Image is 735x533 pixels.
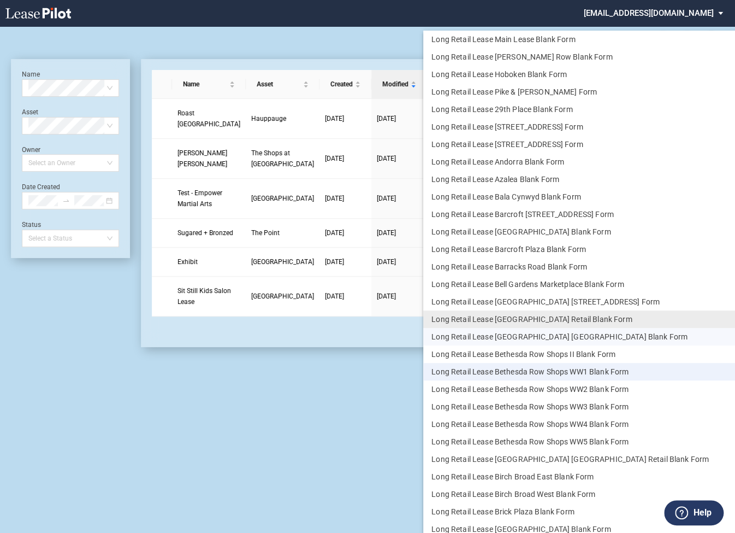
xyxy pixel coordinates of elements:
[693,506,711,520] label: Help
[664,500,724,525] button: Help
